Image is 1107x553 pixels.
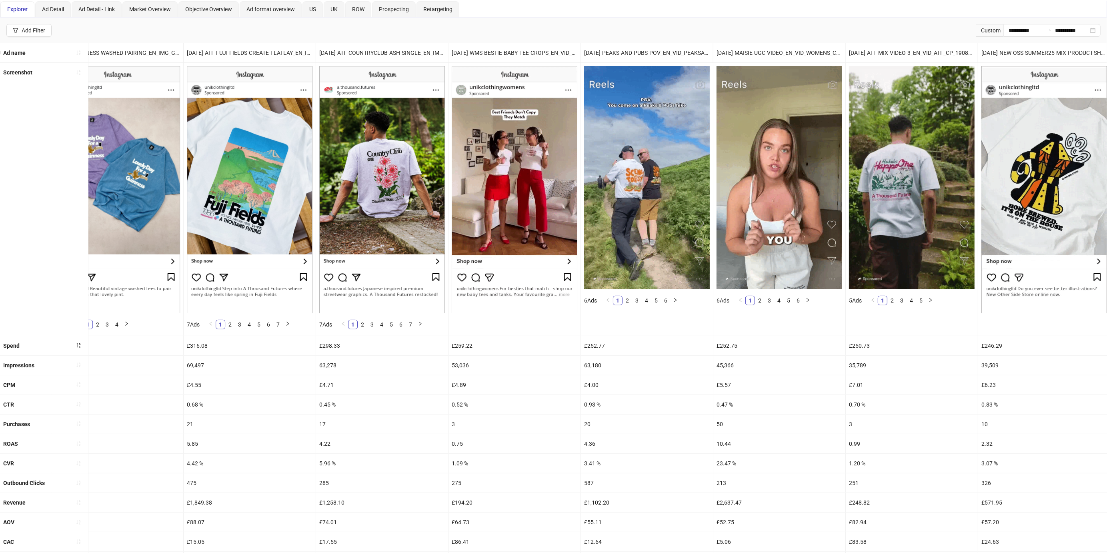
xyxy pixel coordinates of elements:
div: £60.21 [51,513,183,532]
a: 4 [245,320,254,329]
div: 475 [184,473,316,493]
a: 3 [633,296,641,305]
button: right [283,320,292,329]
div: £316.08 [184,336,316,355]
div: £298.33 [316,336,448,355]
li: 3 [102,320,112,329]
div: 213 [713,473,845,493]
li: Previous Page [338,320,348,329]
span: Ad Detail - Link [78,6,115,12]
div: £1,849.38 [184,493,316,512]
div: £4.89 [448,375,581,395]
div: [DATE]-GUINNESS-WASHED-PAIRING_EN_IMG_GUINNESS_CP_25072025_ALLG_CC_SC4_None__ [51,43,183,62]
div: £1,083.83 [51,493,183,512]
div: £64.73 [448,513,581,532]
div: 4.36 [581,434,713,453]
div: 21 [184,415,316,434]
div: £248.82 [846,493,978,512]
div: 20 [581,415,713,434]
div: £82.94 [846,513,978,532]
div: [DATE]-PEAKS-AND-PUBS-POV_EN_VID_PEAKSANDPUBS_CP_05082025_ALLG_CC_SC24_None__ [581,43,713,62]
div: 23.47 % [713,454,845,473]
b: AOV [3,519,14,525]
span: right [124,321,129,326]
li: Previous Page [206,320,216,329]
div: £4.55 [184,375,316,395]
li: 5 [784,296,793,305]
span: sort-ascending [76,50,81,56]
b: Impressions [3,362,34,369]
div: 17 [316,415,448,434]
a: 3 [765,296,774,305]
div: [DATE]-ATF-MIX-VIDEO-3_EN_VID_ATF_CP_19082025_ALLG_CC_SC24_None__ [846,43,978,62]
div: 1.20 % [846,454,978,473]
li: Next Page [926,296,935,305]
a: 6 [794,296,803,305]
div: 3 [448,415,581,434]
a: 2 [93,320,102,329]
li: 3 [235,320,244,329]
a: 2 [888,296,897,305]
div: [DATE]-WMS-BESTIE-BABY-TEE-CROPS_EN_VID_WOMENS_CP_29082025_ALLG_CC_SC24_None__ [448,43,581,62]
div: 1.09 % [448,454,581,473]
div: £52.75 [713,513,845,532]
a: 2 [755,296,764,305]
li: 4 [774,296,784,305]
a: 1 [216,320,225,329]
a: 4 [377,320,386,329]
a: 1 [878,296,887,305]
span: UK [330,6,338,12]
div: £17.55 [316,532,448,551]
span: sort-ascending [76,461,81,466]
div: 4.22 [316,434,448,453]
li: 6 [661,296,671,305]
div: £12.64 [581,532,713,551]
span: 6 Ads [717,297,729,304]
img: Screenshot 120228692323470356 [54,66,180,313]
div: £252.75 [713,336,845,355]
b: Revenue [3,499,26,506]
div: £86.41 [448,532,581,551]
img: Screenshot 120230601158340356 [584,66,710,289]
div: £2,637.47 [713,493,845,512]
a: 2 [226,320,234,329]
span: sort-ascending [76,362,81,368]
span: Prospecting [379,6,409,12]
a: 7 [274,320,282,329]
div: 63,180 [581,356,713,375]
button: right [122,320,131,329]
button: left [736,296,745,305]
a: 4 [112,320,121,329]
span: Explorer [7,6,28,12]
a: 1 [746,296,755,305]
span: 6 Ads [584,297,597,304]
b: Purchases [3,421,30,427]
div: 50 [713,415,845,434]
button: right [926,296,935,305]
span: Ad format overview [246,6,295,12]
div: 69,497 [184,356,316,375]
a: 3 [103,320,112,329]
li: Previous Page [736,296,745,305]
li: 7 [406,320,415,329]
div: 0.93 % [581,395,713,414]
div: £4.00 [581,375,713,395]
li: 4 [907,296,916,305]
b: Ad name [3,50,26,56]
li: 2 [755,296,765,305]
button: left [206,320,216,329]
div: £4.71 [316,375,448,395]
div: £15.05 [184,532,316,551]
div: 0.99 [846,434,978,453]
div: £83.58 [846,532,978,551]
span: left [341,321,346,326]
div: 35,789 [846,356,978,375]
span: sort-ascending [76,539,81,545]
div: £17.58 [51,532,183,551]
div: £259.22 [448,336,581,355]
div: 0.52 % [448,395,581,414]
div: [DATE]-ATF-FUJI-FIELDS-CREATE-FLATLAY_EN_IMG_ATF_CP_13082025_ALLG_CC_SC4_None__ [184,43,316,62]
